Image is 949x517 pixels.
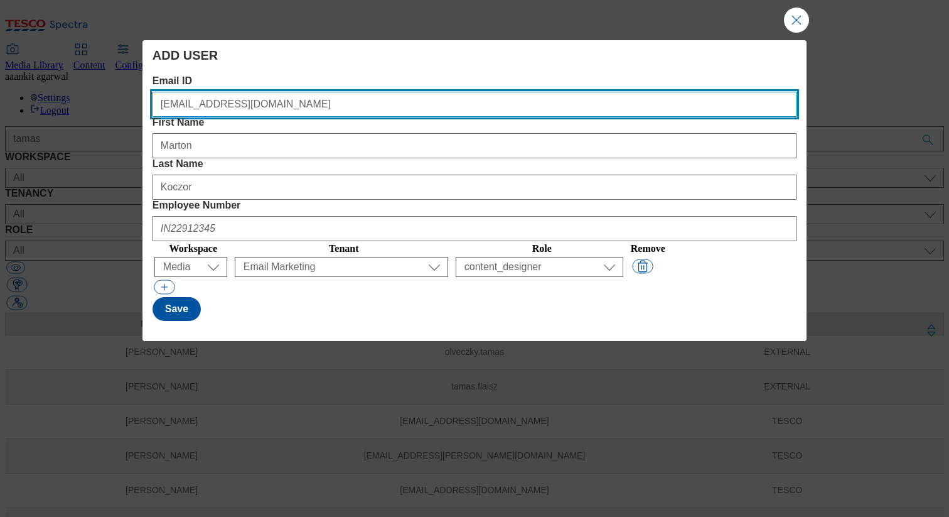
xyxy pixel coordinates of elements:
th: Tenant [234,242,454,255]
label: First Name [153,117,796,128]
label: Last Name [153,158,796,170]
h4: ADD USER [153,48,796,63]
th: Role [455,242,629,255]
label: Email ID [153,75,796,87]
button: Close Modal [784,8,809,33]
div: Modal [142,40,807,341]
th: Remove [630,242,666,255]
button: Save [153,297,201,321]
th: Workspace [154,242,233,255]
input: IN22912345 [153,216,796,241]
label: Employee Number [153,200,796,211]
